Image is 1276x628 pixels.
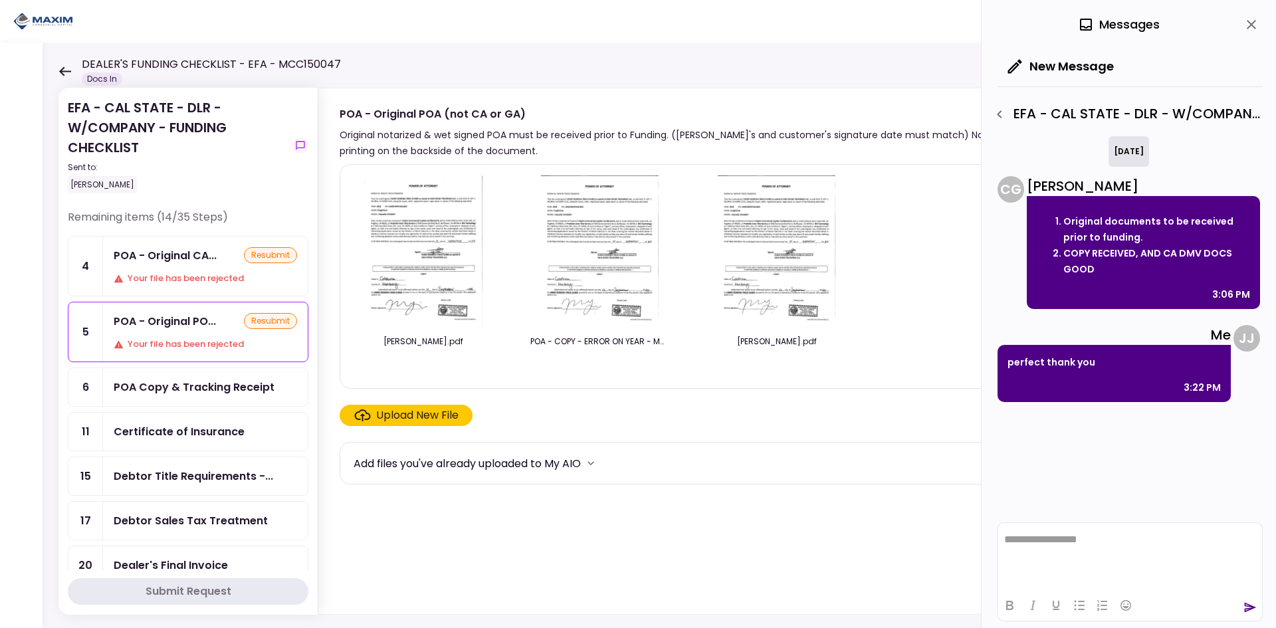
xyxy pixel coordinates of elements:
div: C G [998,176,1024,203]
button: close [1240,13,1263,36]
a: 4POA - Original CA Reg260, Reg256, & Reg4008resubmitYour file has been rejected [68,236,308,296]
div: Debtor Title Requirements - Proof of IRP or Exemption [114,468,273,484]
div: [PERSON_NAME] [1027,176,1260,196]
div: resubmit [244,313,297,329]
button: more [581,453,601,473]
div: Remaining items (14/35 Steps) [68,209,308,236]
div: POA - Original POA (not CA or GA) [340,106,1143,122]
button: Bullet list [1068,596,1091,615]
div: Add files you've already uploaded to My AIO [354,455,581,472]
div: [PERSON_NAME] [68,176,137,193]
div: POA - Original CA Reg260, Reg256, & Reg4008 [114,247,217,264]
div: Submit Request [146,583,231,599]
a: 17Debtor Sales Tax Treatment [68,501,308,540]
div: 11 [68,413,103,451]
button: Submit Request [68,578,308,605]
button: send [1243,601,1257,614]
iframe: Rich Text Area [998,523,1262,589]
div: 5 [68,302,103,362]
a: 15Debtor Title Requirements - Proof of IRP or Exemption [68,457,308,496]
p: perfect thank you [1008,354,1221,370]
div: FANNY POA.pdf [707,336,847,348]
div: Certificate of Insurance [114,423,245,440]
div: J J [1233,325,1260,352]
div: Upload New File [376,407,459,423]
div: 4 [68,237,103,296]
div: Me [998,325,1231,345]
div: POA - Original POA (not CA or GA)Original notarized & wet signed POA must be received prior to Fu... [318,88,1249,615]
div: 15 [68,457,103,495]
div: POA Copy & Tracking Receipt [114,379,274,395]
button: New Message [998,49,1124,84]
button: Italic [1021,596,1044,615]
div: 6 [68,368,103,406]
div: Messages [1078,15,1160,35]
span: Click here to upload the required document [340,405,473,426]
li: Original documents to be received prior to funding. [1063,213,1250,245]
div: 17 [68,502,103,540]
a: 20Dealer's Final Invoice [68,546,308,585]
div: resubmit [244,247,297,263]
button: Bold [998,596,1021,615]
li: COPY RECEIVED, AND CA DMV DOCS GOOD [1063,245,1250,277]
a: 5POA - Original POA (not CA or GA)resubmitYour file has been rejected [68,302,308,362]
div: EFA - CAL STATE - DLR - W/COMPANY - FUNDING CHECKLIST [68,98,287,193]
div: Your file has been rejected [114,338,297,351]
div: 20 [68,546,103,584]
button: Numbered list [1091,596,1114,615]
div: 3:22 PM [1184,379,1221,395]
img: Partner icon [13,11,73,31]
a: 6POA Copy & Tracking Receipt [68,367,308,407]
div: [DATE] [1109,136,1149,167]
div: FANNY POA.pdf [354,336,493,348]
div: Sent to: [68,161,287,173]
h1: DEALER'S FUNDING CHECKLIST - EFA - MCC150047 [82,56,341,72]
div: POA - Original POA (not CA or GA) [114,313,216,330]
a: 11Certificate of Insurance [68,412,308,451]
div: Dealer's Final Invoice [114,557,228,574]
div: Debtor Sales Tax Treatment [114,512,268,529]
div: POA - COPY - ERROR ON YEAR - MCC150047 SAN SIVAR TRUCKING LLC. 2025.09.10.pdf [530,336,670,348]
div: Your file has been rejected [114,272,297,285]
button: Underline [1045,596,1067,615]
div: 3:06 PM [1212,286,1250,302]
button: show-messages [292,138,308,154]
div: EFA - CAL STATE - DLR - W/COMPANY - FUNDING CHECKLIST - POA - Original CA Reg260, Reg256, & Reg4008 [988,103,1263,126]
div: Docs In [82,72,122,86]
div: Original notarized & wet signed POA must be received prior to Funding. ([PERSON_NAME]'s and custo... [340,127,1143,159]
button: Emojis [1115,596,1137,615]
